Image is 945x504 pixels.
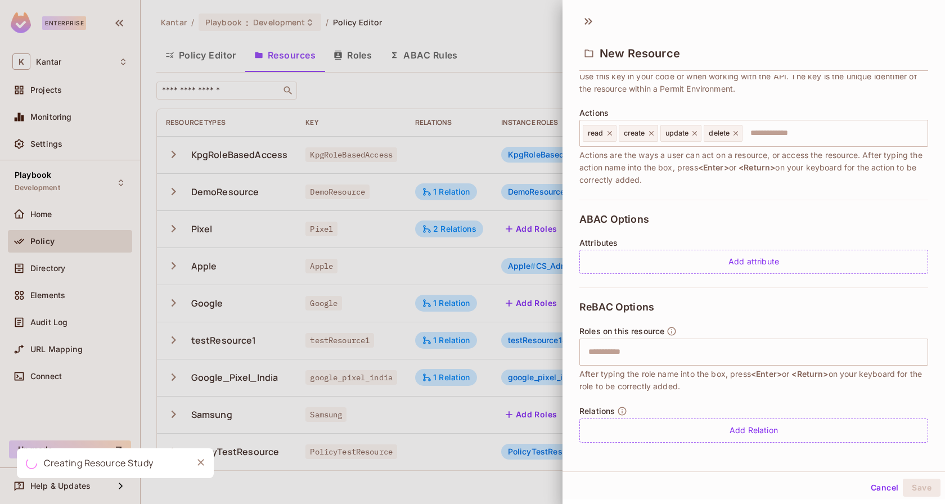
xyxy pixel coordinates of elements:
[709,129,730,138] span: delete
[579,149,928,186] span: Actions are the ways a user can act on a resource, or access the resource. After typing the actio...
[619,125,658,142] div: create
[579,301,654,313] span: ReBAC Options
[579,238,618,247] span: Attributes
[579,250,928,274] div: Add attribute
[583,125,616,142] div: read
[624,129,645,138] span: create
[751,369,782,379] span: <Enter>
[579,109,609,118] span: Actions
[579,418,928,443] div: Add Relation
[791,369,828,379] span: <Return>
[588,129,604,138] span: read
[660,125,702,142] div: update
[579,214,649,225] span: ABAC Options
[579,327,664,336] span: Roles on this resource
[739,163,775,172] span: <Return>
[579,407,615,416] span: Relations
[665,129,689,138] span: update
[44,456,154,470] div: Creating Resource Study
[866,479,903,497] button: Cancel
[698,163,729,172] span: <Enter>
[704,125,742,142] div: delete
[579,70,928,95] span: Use this key in your code or when working with the API. The key is the unique identifier of the r...
[192,454,209,471] button: Close
[903,479,940,497] button: Save
[600,47,680,60] span: New Resource
[579,368,928,393] span: After typing the role name into the box, press or on your keyboard for the role to be correctly a...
